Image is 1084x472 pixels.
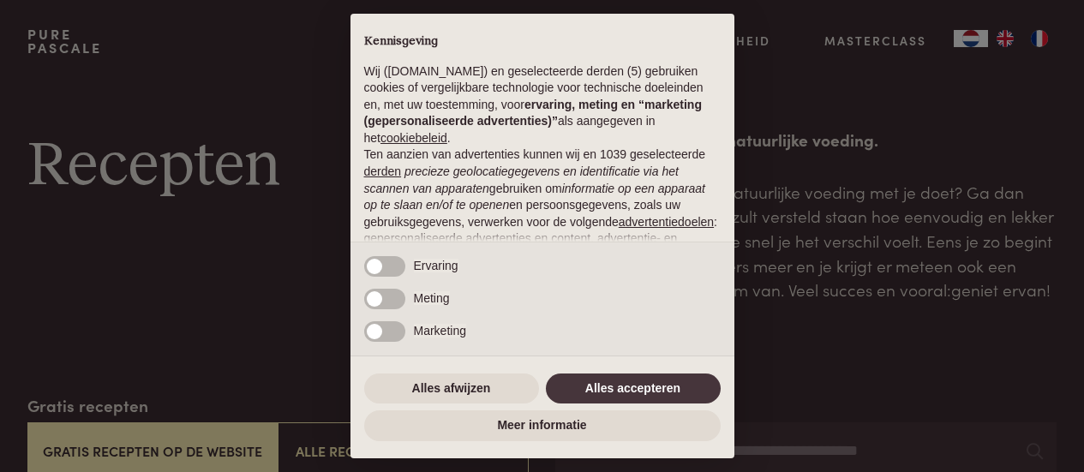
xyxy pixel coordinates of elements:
button: Alles accepteren [546,373,721,404]
strong: ervaring, meting en “marketing (gepersonaliseerde advertenties)” [364,98,702,128]
p: Ten aanzien van advertenties kunnen wij en 1039 geselecteerde gebruiken om en persoonsgegevens, z... [364,146,721,264]
a: cookiebeleid [380,131,447,145]
button: derden [364,164,402,181]
button: Meer informatie [364,410,721,441]
button: Alles afwijzen [364,373,539,404]
em: precieze geolocatiegegevens en identificatie via het scannen van apparaten [364,164,679,195]
span: Ervaring [414,259,458,272]
p: Wij ([DOMAIN_NAME]) en geselecteerde derden (5) gebruiken cookies of vergelijkbare technologie vo... [364,63,721,147]
h2: Kennisgeving [364,34,721,50]
span: Marketing [414,324,466,338]
span: Meting [414,291,450,305]
button: advertentiedoelen [619,214,714,231]
em: informatie op een apparaat op te slaan en/of te openen [364,182,706,212]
